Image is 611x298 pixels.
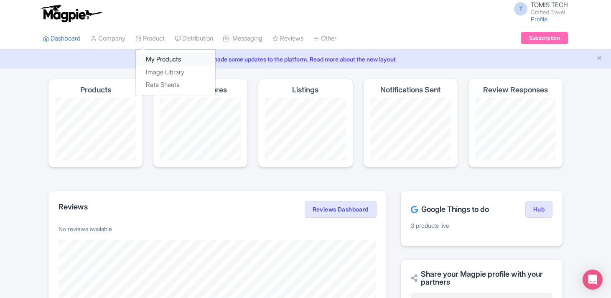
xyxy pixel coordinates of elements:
[91,27,125,50] a: Company
[380,86,440,94] h4: Notifications Sent
[136,53,215,66] a: My Products
[596,54,603,64] button: Close announcement
[5,55,606,64] a: We made some updates to the platform. Read more about the new layout
[411,270,552,287] h2: Share your Magpie profile with your partners
[272,27,303,50] a: Reviews
[175,27,213,50] a: Distribution
[483,86,548,94] h4: Review Responses
[136,66,215,79] a: Image Library
[292,86,318,94] h4: Listings
[39,4,104,23] img: logo-ab69f6fb50320c5b225c76a69d11143b.png
[59,224,377,233] p: No reviews available
[135,27,165,50] a: Product
[80,86,111,94] h4: Products
[521,32,568,44] a: Subscription
[531,15,547,23] a: Profile
[583,270,603,290] div: Open Intercom Messenger
[223,27,262,50] a: Messaging
[411,221,552,230] p: 3 products live
[136,79,215,92] a: Rate Sheets
[313,27,336,50] a: Other
[514,2,527,15] span: T
[531,10,568,15] small: Crafted Travel
[305,201,377,218] a: Reviews Dashboard
[411,205,489,214] h2: Google Things to do
[59,203,88,211] h2: Reviews
[509,2,568,15] a: T TOMIS TECH Crafted Travel
[525,201,552,218] a: Hub
[531,1,568,9] span: TOMIS TECH
[43,27,81,50] a: Dashboard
